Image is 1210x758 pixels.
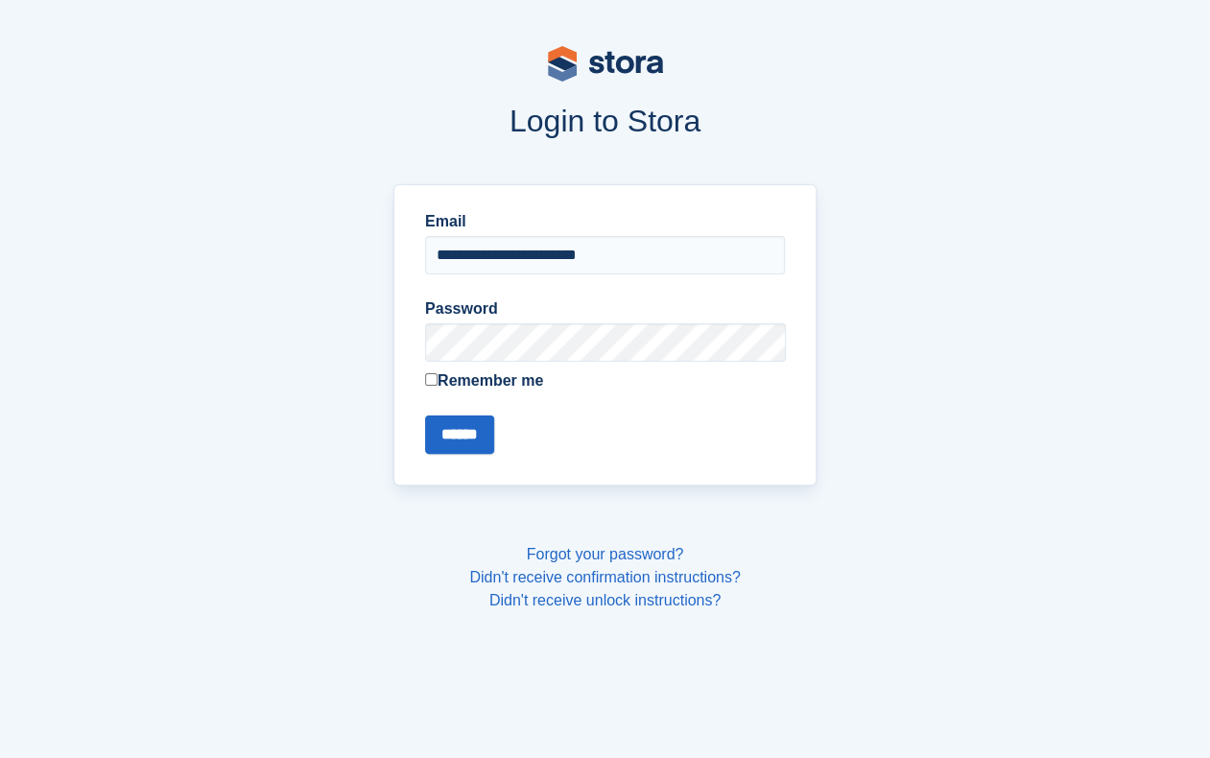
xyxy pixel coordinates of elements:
a: Forgot your password? [527,546,684,562]
h1: Login to Stora [82,104,1129,138]
a: Didn't receive unlock instructions? [489,592,721,608]
label: Email [425,210,785,233]
input: Remember me [425,373,438,386]
img: stora-logo-53a41332b3708ae10de48c4981b4e9114cc0af31d8433b30ea865607fb682f29.svg [548,46,663,82]
label: Password [425,297,785,320]
label: Remember me [425,369,785,392]
a: Didn't receive confirmation instructions? [469,569,740,585]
